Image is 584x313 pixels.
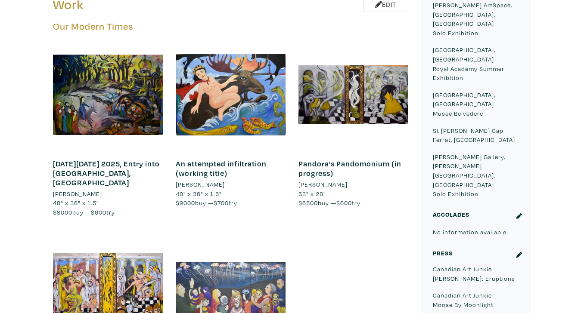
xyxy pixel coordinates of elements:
[176,180,225,189] li: [PERSON_NAME]
[176,199,195,207] span: $9000
[433,45,519,82] p: [GEOGRAPHIC_DATA], [GEOGRAPHIC_DATA] Royal Academy Summer Exhibition
[53,208,72,216] span: $8000
[53,159,160,187] a: [DATE][DATE] 2025, Entry into [GEOGRAPHIC_DATA], [GEOGRAPHIC_DATA]
[176,159,267,178] a: An attempted infiltration (working title)
[433,126,519,144] p: St [PERSON_NAME] Cap Ferrat, [GEOGRAPHIC_DATA]
[53,189,102,199] li: [PERSON_NAME]
[336,199,352,207] span: $600
[53,189,163,199] a: [PERSON_NAME]
[176,180,286,189] a: [PERSON_NAME]
[433,249,453,257] small: Press
[53,199,99,207] span: 48" x 36" x 1.5"
[214,199,229,207] span: $700
[53,208,115,216] span: buy — try
[298,180,408,189] a: [PERSON_NAME]
[53,21,408,32] h5: Our Modern Times
[433,0,519,37] p: [PERSON_NAME] ArtSpace, [GEOGRAPHIC_DATA], [GEOGRAPHIC_DATA] Solo Exhibition
[433,210,469,218] small: Accolades
[176,199,237,207] span: buy — try
[298,180,348,189] li: [PERSON_NAME]
[298,159,401,178] a: Pandora's Pandomonium (in progress)
[433,291,519,309] p: Canadian Art Junkie Moose By Moonlight
[176,190,222,198] span: 48" x 36" x 1.5"
[298,199,360,207] span: buy — try
[433,264,519,283] p: Canadian Art Junkie [PERSON_NAME]: Eruptions
[433,228,508,236] small: No information available.
[298,199,318,207] span: $6500
[298,190,326,198] span: 53" x 28"
[91,208,106,216] span: $600
[433,152,519,199] p: [PERSON_NAME] Gallery, [PERSON_NAME][GEOGRAPHIC_DATA], [GEOGRAPHIC_DATA] Solo Exhibition
[433,90,519,118] p: [GEOGRAPHIC_DATA], [GEOGRAPHIC_DATA] Musee Belvedere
